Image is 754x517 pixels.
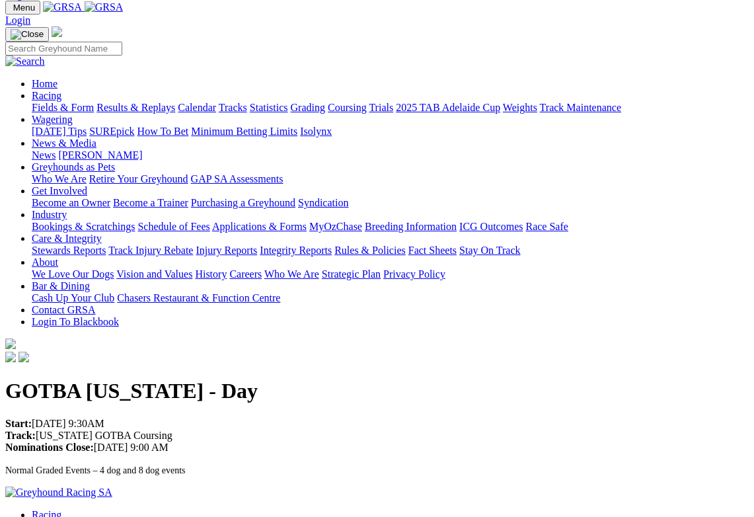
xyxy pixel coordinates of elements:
span: Menu [13,3,35,13]
a: Injury Reports [196,245,257,256]
a: Purchasing a Greyhound [191,197,295,208]
a: Track Injury Rebate [108,245,193,256]
a: Applications & Forms [212,221,307,232]
strong: Track: [5,430,36,441]
a: Stewards Reports [32,245,106,256]
div: News & Media [32,149,749,161]
a: Rules & Policies [334,245,406,256]
div: About [32,268,749,280]
img: GRSA [85,1,124,13]
a: Race Safe [525,221,568,232]
a: History [195,268,227,280]
a: Strategic Plan [322,268,381,280]
img: Search [5,56,45,67]
a: 2025 TAB Adelaide Cup [396,102,500,113]
div: Get Involved [32,197,749,209]
a: Results & Replays [96,102,175,113]
div: Bar & Dining [32,292,749,304]
a: How To Bet [137,126,189,137]
a: News & Media [32,138,96,149]
img: Close [11,29,44,40]
a: Bookings & Scratchings [32,221,135,232]
a: Chasers Restaurant & Function Centre [117,292,280,303]
div: Wagering [32,126,749,138]
a: Statistics [250,102,288,113]
a: Retire Your Greyhound [89,173,188,184]
a: Syndication [298,197,348,208]
a: [DATE] Tips [32,126,87,137]
a: About [32,257,58,268]
a: ICG Outcomes [459,221,523,232]
div: Racing [32,102,749,114]
div: Greyhounds as Pets [32,173,749,185]
a: Home [32,78,57,89]
a: Privacy Policy [383,268,445,280]
a: Become a Trainer [113,197,188,208]
a: Coursing [328,102,367,113]
img: facebook.svg [5,352,16,362]
a: MyOzChase [309,221,362,232]
p: [DATE] 9:30AM [US_STATE] GOTBA Coursing [DATE] 9:00 AM [5,418,749,454]
a: Greyhounds as Pets [32,161,115,173]
a: Tracks [219,102,247,113]
a: Cash Up Your Club [32,292,114,303]
span: Normal Graded Events – 4 dog and 8 dog events [5,465,186,475]
a: SUREpick [89,126,134,137]
strong: Start: [5,418,32,429]
a: Breeding Information [365,221,457,232]
a: Stay On Track [459,245,520,256]
a: Industry [32,209,67,220]
a: Schedule of Fees [137,221,209,232]
img: logo-grsa-white.png [52,26,62,37]
a: Racing [32,90,61,101]
a: Contact GRSA [32,304,95,315]
a: Bar & Dining [32,280,90,292]
a: Who We Are [32,173,87,184]
img: Greyhound Racing SA [5,487,112,498]
a: Wagering [32,114,73,125]
a: Fields & Form [32,102,94,113]
a: News [32,149,56,161]
input: Search [5,42,122,56]
a: Get Involved [32,185,87,196]
div: Industry [32,221,749,233]
a: Minimum Betting Limits [191,126,297,137]
a: Integrity Reports [260,245,332,256]
img: twitter.svg [19,352,29,362]
a: Fact Sheets [408,245,457,256]
a: [PERSON_NAME] [58,149,142,161]
a: We Love Our Dogs [32,268,114,280]
a: Login [5,15,30,26]
a: Login To Blackbook [32,316,119,327]
a: Care & Integrity [32,233,102,244]
a: Calendar [178,102,216,113]
a: Trials [369,102,393,113]
a: Who We Are [264,268,319,280]
a: Isolynx [300,126,332,137]
a: Grading [291,102,325,113]
img: logo-grsa-white.png [5,338,16,349]
button: Toggle navigation [5,27,49,42]
a: Track Maintenance [540,102,621,113]
img: GRSA [43,1,82,13]
a: Vision and Values [116,268,192,280]
a: Weights [503,102,537,113]
div: Care & Integrity [32,245,749,257]
strong: Nominations Close: [5,442,94,453]
a: Become an Owner [32,197,110,208]
a: GAP SA Assessments [191,173,283,184]
button: Toggle navigation [5,1,40,15]
a: Careers [229,268,262,280]
h1: GOTBA [US_STATE] - Day [5,379,749,403]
